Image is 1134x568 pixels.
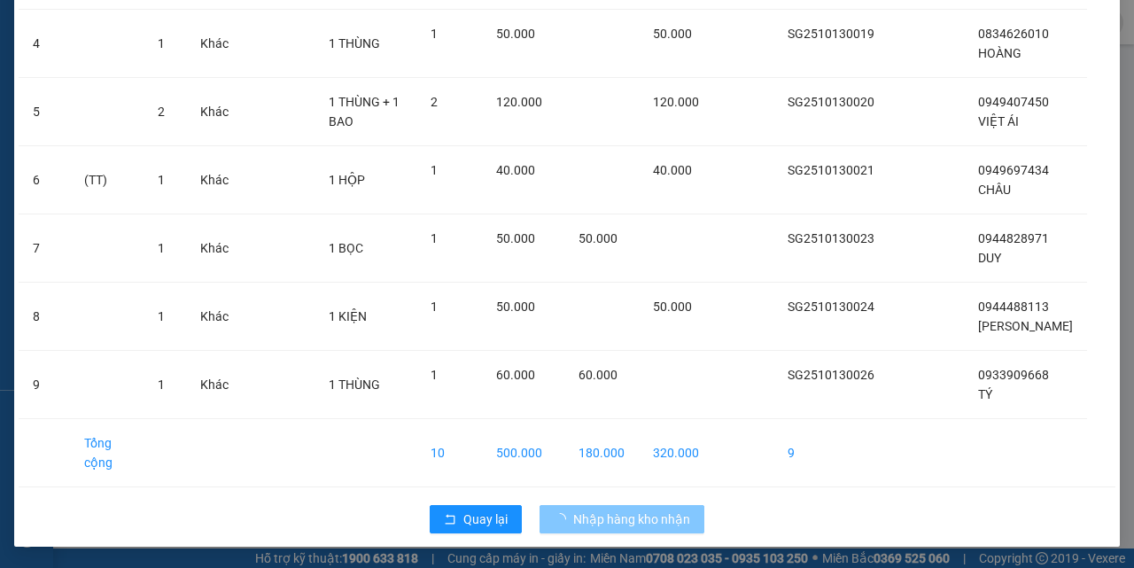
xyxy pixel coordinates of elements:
[978,231,1049,245] span: 0944828971
[329,241,363,255] span: 1 BỌC
[978,114,1019,128] span: VIỆT ÁI
[186,146,243,214] td: Khác
[788,95,874,109] span: SG2510130020
[788,300,874,314] span: SG2510130024
[496,231,535,245] span: 50.000
[653,95,699,109] span: 120.000
[579,368,617,382] span: 60.000
[19,78,70,146] td: 5
[19,283,70,351] td: 8
[329,95,400,128] span: 1 THÙNG + 1 BAO
[540,505,704,533] button: Nhập hàng kho nhận
[788,27,874,41] span: SG2510130019
[496,95,542,109] span: 120.000
[773,419,889,487] td: 9
[416,419,483,487] td: 10
[431,95,438,109] span: 2
[978,95,1049,109] span: 0949407450
[978,368,1049,382] span: 0933909668
[329,173,365,187] span: 1 HỘP
[329,377,380,392] span: 1 THÙNG
[788,368,874,382] span: SG2510130026
[186,10,243,78] td: Khác
[978,319,1073,333] span: [PERSON_NAME]
[463,510,508,529] span: Quay lại
[186,78,243,146] td: Khác
[579,231,617,245] span: 50.000
[564,419,639,487] td: 180.000
[978,46,1021,60] span: HOÀNG
[496,163,535,177] span: 40.000
[186,283,243,351] td: Khác
[788,231,874,245] span: SG2510130023
[431,163,438,177] span: 1
[431,231,438,245] span: 1
[444,513,456,527] span: rollback
[431,368,438,382] span: 1
[186,351,243,419] td: Khác
[431,300,438,314] span: 1
[329,36,380,51] span: 1 THÙNG
[70,146,144,214] td: (TT)
[158,377,165,392] span: 1
[653,27,692,41] span: 50.000
[978,27,1049,41] span: 0834626010
[573,510,690,529] span: Nhập hàng kho nhận
[653,163,692,177] span: 40.000
[554,513,573,525] span: loading
[496,27,535,41] span: 50.000
[978,251,1001,265] span: DUY
[158,173,165,187] span: 1
[496,300,535,314] span: 50.000
[430,505,522,533] button: rollbackQuay lại
[653,300,692,314] span: 50.000
[978,183,1011,197] span: CHÂU
[978,300,1049,314] span: 0944488113
[19,146,70,214] td: 6
[639,419,713,487] td: 320.000
[482,419,563,487] td: 500.000
[788,163,874,177] span: SG2510130021
[158,241,165,255] span: 1
[186,214,243,283] td: Khác
[329,309,367,323] span: 1 KIỆN
[158,309,165,323] span: 1
[19,351,70,419] td: 9
[978,163,1049,177] span: 0949697434
[978,387,992,401] span: TÝ
[496,368,535,382] span: 60.000
[19,214,70,283] td: 7
[431,27,438,41] span: 1
[158,36,165,51] span: 1
[19,10,70,78] td: 4
[70,419,144,487] td: Tổng cộng
[158,105,165,119] span: 2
